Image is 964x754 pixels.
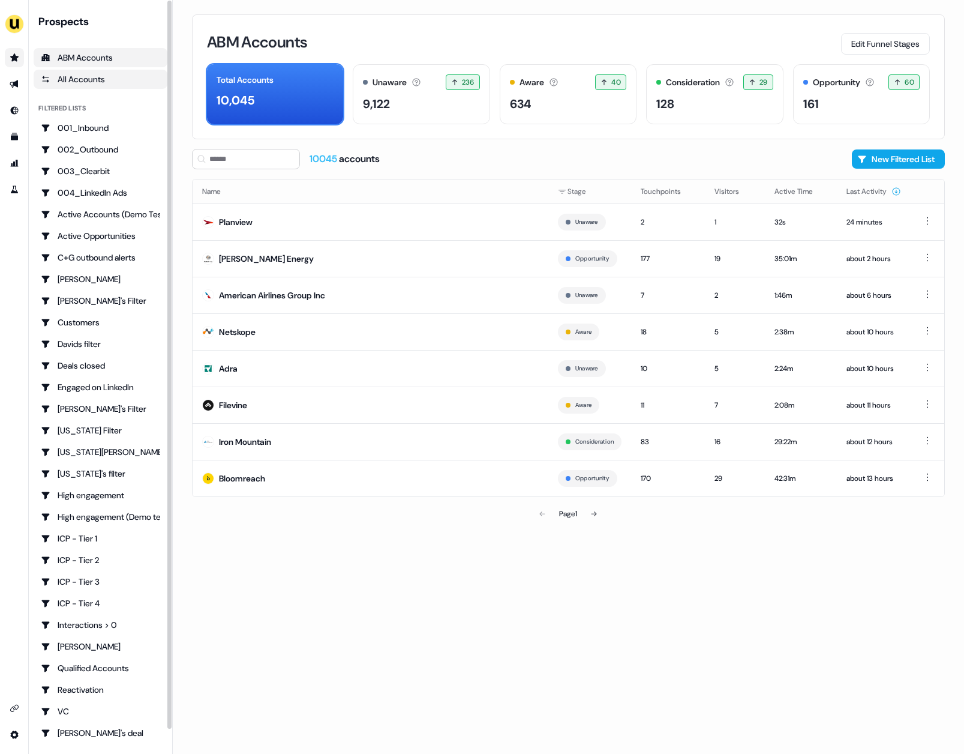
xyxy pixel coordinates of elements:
[34,594,167,613] a: Go to ICP - Tier 4
[575,436,614,447] button: Consideration
[41,252,160,264] div: C+G outbound alerts
[575,473,609,484] button: Opportunity
[714,326,755,338] div: 5
[666,76,720,89] div: Consideration
[41,619,160,631] div: Interactions > 0
[575,400,591,411] button: Aware
[641,253,695,265] div: 177
[310,152,339,165] span: 10045
[714,289,755,301] div: 2
[41,727,160,739] div: [PERSON_NAME]'s deal
[575,217,598,228] button: Unaware
[41,273,160,285] div: [PERSON_NAME]
[558,185,621,198] div: Stage
[373,76,407,89] div: Unaware
[559,508,577,520] div: Page 1
[207,34,307,50] h3: ABM Accounts
[641,289,695,301] div: 7
[774,253,827,265] div: 35:01m
[41,511,160,523] div: High engagement (Demo testing)
[34,313,167,332] a: Go to Customers
[34,140,167,159] a: Go to 002_Outbound
[641,181,695,202] button: Touchpoints
[611,76,621,88] span: 40
[41,187,160,199] div: 004_LinkedIn Ads
[34,118,167,137] a: Go to 001_Inbound
[219,436,271,448] div: Iron Mountain
[846,436,901,448] div: about 12 hours
[34,550,167,570] a: Go to ICP - Tier 2
[217,91,254,109] div: 10,045
[34,659,167,678] a: Go to Qualified Accounts
[714,253,755,265] div: 19
[34,637,167,656] a: Go to JJ Deals
[41,597,160,609] div: ICP - Tier 4
[846,399,901,411] div: about 11 hours
[852,149,945,169] button: New Filtered List
[41,662,160,674] div: Qualified Accounts
[219,399,247,411] div: Filevine
[774,472,827,484] div: 42:31m
[34,205,167,224] a: Go to Active Accounts (Demo Test)
[5,180,24,199] a: Go to experiments
[714,399,755,411] div: 7
[41,230,160,242] div: Active Opportunities
[34,291,167,310] a: Go to Charlotte's Filter
[41,446,160,458] div: [US_STATE][PERSON_NAME]
[510,95,531,113] div: 634
[813,76,860,89] div: Opportunity
[905,76,914,88] span: 60
[575,327,591,337] button: Aware
[846,289,901,301] div: about 6 hours
[41,52,160,64] div: ABM Accounts
[34,183,167,202] a: Go to 004_LinkedIn Ads
[41,295,160,307] div: [PERSON_NAME]'s Filter
[310,152,380,166] div: accounts
[41,338,160,350] div: Davids filter
[41,468,160,480] div: [US_STATE]'s filter
[641,363,695,375] div: 10
[34,442,167,462] a: Go to Georgia Slack
[41,641,160,653] div: [PERSON_NAME]
[34,70,167,89] a: All accounts
[41,73,160,85] div: All Accounts
[38,14,167,29] div: Prospects
[846,253,901,265] div: about 2 hours
[34,248,167,267] a: Go to C+G outbound alerts
[714,472,755,484] div: 29
[219,363,238,375] div: Adra
[5,74,24,94] a: Go to outbound experience
[219,289,325,301] div: American Airlines Group Inc
[714,216,755,228] div: 1
[34,507,167,526] a: Go to High engagement (Demo testing)
[641,326,695,338] div: 18
[641,472,695,484] div: 170
[846,181,901,202] button: Last Activity
[41,576,160,588] div: ICP - Tier 3
[774,181,827,202] button: Active Time
[5,699,24,718] a: Go to integrations
[363,95,390,113] div: 9,122
[5,101,24,120] a: Go to Inbound
[34,334,167,354] a: Go to Davids filter
[641,216,695,228] div: 2
[41,208,160,220] div: Active Accounts (Demo Test)
[41,165,160,177] div: 003_Clearbit
[41,360,160,372] div: Deals closed
[219,326,256,338] div: Netskope
[575,253,609,264] button: Opportunity
[714,363,755,375] div: 5
[641,399,695,411] div: 11
[846,326,901,338] div: about 10 hours
[803,95,819,113] div: 161
[41,316,160,328] div: Customers
[219,472,265,484] div: Bloomreach
[759,76,768,88] span: 29
[41,143,160,155] div: 002_Outbound
[34,356,167,375] a: Go to Deals closed
[34,161,167,181] a: Go to 003_Clearbit
[34,378,167,397] a: Go to Engaged on LinkedIn
[41,705,160,717] div: VC
[34,48,167,67] a: ABM Accounts
[34,464,167,483] a: Go to Georgia's filter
